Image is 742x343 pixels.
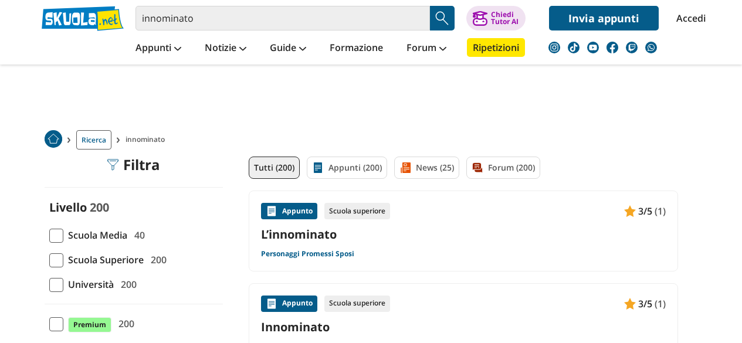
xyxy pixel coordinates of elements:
[49,199,87,215] label: Livello
[548,42,560,53] img: instagram
[430,6,455,30] button: Search Button
[327,38,386,59] a: Formazione
[114,316,134,331] span: 200
[267,38,309,59] a: Guide
[587,42,599,53] img: youtube
[76,130,111,150] a: Ricerca
[249,157,300,179] a: Tutti (200)
[45,130,62,148] img: Home
[261,296,317,312] div: Appunto
[68,317,111,332] span: Premium
[307,157,387,179] a: Appunti (200)
[549,6,659,30] a: Invia appunti
[202,38,249,59] a: Notizie
[261,226,666,242] a: L’innominato
[133,38,184,59] a: Appunti
[638,203,652,219] span: 3/5
[676,6,701,30] a: Accedi
[126,130,170,150] span: innominato
[107,157,160,173] div: Filtra
[466,6,526,30] button: ChiediTutor AI
[63,227,127,243] span: Scuola Media
[626,42,638,53] img: twitch
[116,277,137,292] span: 200
[266,298,277,310] img: Appunti contenuto
[261,203,317,219] div: Appunto
[607,42,618,53] img: facebook
[655,203,666,219] span: (1)
[399,162,411,174] img: News filtro contenuto
[624,298,636,310] img: Appunti contenuto
[135,6,430,30] input: Cerca appunti, riassunti o versioni
[404,38,449,59] a: Forum
[45,130,62,150] a: Home
[130,227,145,243] span: 40
[312,162,324,174] img: Appunti filtro contenuto
[645,42,657,53] img: WhatsApp
[433,9,451,27] img: Cerca appunti, riassunti o versioni
[467,38,525,57] a: Ripetizioni
[655,296,666,311] span: (1)
[466,157,540,179] a: Forum (200)
[638,296,652,311] span: 3/5
[90,199,109,215] span: 200
[107,159,118,171] img: Filtra filtri mobile
[266,205,277,217] img: Appunti contenuto
[63,277,114,292] span: Università
[324,296,390,312] div: Scuola superiore
[261,249,354,259] a: Personaggi Promessi Sposi
[63,252,144,267] span: Scuola Superiore
[261,319,666,335] a: Innominato
[394,157,459,179] a: News (25)
[472,162,483,174] img: Forum filtro contenuto
[146,252,167,267] span: 200
[324,203,390,219] div: Scuola superiore
[624,205,636,217] img: Appunti contenuto
[491,11,519,25] div: Chiedi Tutor AI
[568,42,580,53] img: tiktok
